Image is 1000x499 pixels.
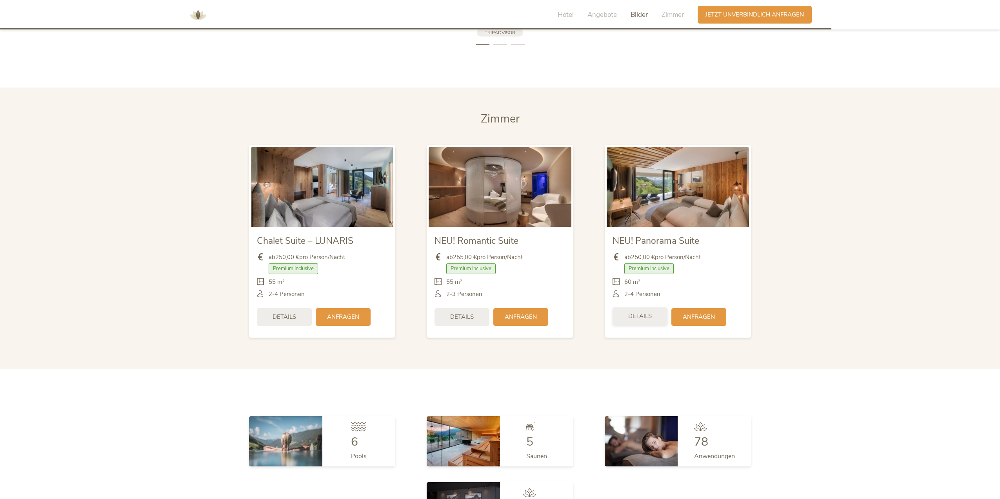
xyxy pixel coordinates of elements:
[624,290,660,298] span: 2-4 Personen
[351,434,358,450] span: 6
[186,3,210,27] img: AMONTI & LUNARIS Wellnessresort
[683,313,715,321] span: Anfragen
[327,313,359,321] span: Anfragen
[273,313,296,321] span: Details
[251,147,393,227] img: Chalet Suite – LUNARIS
[446,290,482,298] span: 2-3 Personen
[435,235,518,247] span: NEU! Romantic Suite
[694,434,708,450] span: 78
[587,10,617,19] span: Angebote
[624,263,674,274] span: Premium Inclusive
[269,263,318,274] span: Premium Inclusive
[694,452,735,461] span: Anwendungen
[705,11,804,19] span: Jetzt unverbindlich anfragen
[607,147,749,227] img: NEU! Panorama Suite
[429,147,571,227] img: NEU! Romantic Suite
[269,290,305,298] span: 2-4 Personen
[446,278,462,286] span: 55 m²
[624,278,640,286] span: 60 m²
[662,10,684,19] span: Zimmer
[450,313,474,321] span: Details
[453,253,477,261] b: 255,00 €
[446,253,523,261] span: ab pro Person/Nacht
[628,312,652,320] span: Details
[257,235,353,247] span: Chalet Suite – LUNARIS
[477,29,523,37] a: Tripadvisor
[526,452,547,461] span: Saunen
[269,253,345,261] span: ab pro Person/Nacht
[351,452,367,461] span: Pools
[275,253,299,261] b: 250,00 €
[526,434,533,450] span: 5
[485,29,515,36] span: Tripadvisor
[613,235,699,247] span: NEU! Panorama Suite
[631,10,648,19] span: Bilder
[269,278,285,286] span: 55 m²
[481,111,520,126] span: Zimmer
[446,263,496,274] span: Premium Inclusive
[558,10,574,19] span: Hotel
[186,12,210,17] a: AMONTI & LUNARIS Wellnessresort
[505,313,537,321] span: Anfragen
[624,253,701,261] span: ab pro Person/Nacht
[631,253,655,261] b: 250,00 €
